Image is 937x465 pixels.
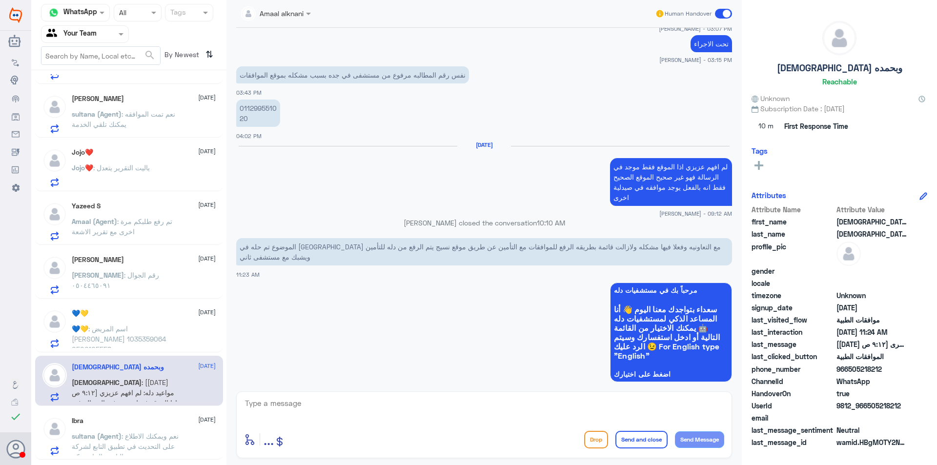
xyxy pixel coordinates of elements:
img: defaultAdmin.png [42,202,67,226]
span: First Response Time [784,121,848,131]
div: Tags [169,7,186,20]
img: defaultAdmin.png [823,21,856,55]
span: profile_pic [752,242,835,264]
span: Unknown [752,93,790,103]
span: null [836,266,907,276]
span: [DATE] [198,201,216,209]
button: Avatar [6,440,25,458]
span: [PERSON_NAME] - 03:15 PM [659,56,732,64]
span: sultana (Agent) [72,432,122,440]
span: [DEMOGRAPHIC_DATA] [72,378,142,386]
span: last_clicked_button [752,351,835,362]
img: yourTeam.svg [46,27,61,41]
span: مرحباً بك في مستشفيات دله [614,286,728,294]
img: defaultAdmin.png [836,242,861,266]
span: signup_date [752,303,835,313]
span: [PERSON_NAME] - 09:12 AM [659,209,732,218]
span: gender [752,266,835,276]
h5: سبحان الله وبحمده [72,363,164,371]
button: search [144,47,156,63]
h6: Reachable [822,77,857,86]
img: whatsapp.png [46,5,61,20]
p: 13/8/2025, 9:12 AM [610,158,732,206]
p: 12/8/2025, 3:15 PM [691,35,732,52]
img: defaultAdmin.png [42,95,67,119]
span: search [144,49,156,61]
span: last_interaction [752,327,835,337]
span: UserId [752,401,835,411]
span: 9812_966505218212 [836,401,907,411]
input: Search by Name, Local etc… [41,47,160,64]
span: last_message_id [752,437,835,447]
span: null [836,413,907,423]
span: 10 m [752,118,781,135]
span: : ياليت التقرير يتعدل [93,163,150,172]
span: 2025-08-13T08:24:50.393Z [836,327,907,337]
span: [PERSON_NAME] [72,271,124,279]
span: Unknown [836,290,907,301]
h6: Attributes [752,191,786,200]
h5: [DEMOGRAPHIC_DATA] وبحمده [777,62,902,74]
button: ... [264,428,274,450]
span: ChannelId [752,376,835,386]
span: سعداء بتواجدك معنا اليوم 👋 أنا المساعد الذكي لمستشفيات دله 🤖 يمكنك الاختيار من القائمة التالية أو... [614,304,728,360]
span: [DATE] [198,147,216,156]
img: defaultAdmin.png [42,148,67,173]
span: locale [752,278,835,288]
span: [PERSON_NAME] - 03:07 PM [659,24,732,33]
span: 04:02 PM [236,133,262,139]
span: : تم رفع طلبكم مرة اخرى مع تقرير الاشعة [72,217,172,236]
span: ... [264,430,274,448]
img: defaultAdmin.png [42,417,67,441]
span: [DATE] [198,93,216,102]
h5: ندى خياط [72,95,124,103]
p: [PERSON_NAME] closed the conversation [236,218,732,228]
span: first_name [752,217,835,227]
span: [DATE] [198,254,216,263]
span: email [752,413,835,423]
span: الموافقات الطبية [836,351,907,362]
span: 💙💛 [72,324,88,333]
span: : نعم ويمكنك الاطلاع على التحديث في تطبيق التابع لشركة التامين الخاص بكم [72,432,179,461]
span: 966505218212 [836,364,907,374]
span: last_visited_flow [752,315,835,325]
span: 03:43 PM [236,89,262,96]
h5: Jojo❤️ [72,148,93,157]
span: 2 [836,376,907,386]
span: last_name [752,229,835,239]
span: Attribute Value [836,204,907,215]
i: check [10,411,21,423]
span: 11:23 AM [236,271,260,278]
span: wamid.HBgMOTY2NTA1MjE4MjEyFQIAEhggNEIyMkU4NjYzRDI4QUEwQTdFNUZGRjJBNzE2RDgyOUQA [836,437,907,447]
h5: 💙💛 [72,309,88,318]
span: HandoverOn [752,388,835,399]
span: سبحان [836,217,907,227]
p: 13/8/2025, 11:23 AM [236,238,732,265]
span: : اسم المريض [PERSON_NAME] 1035359064 0506105558 [72,324,166,353]
h5: Ibra [72,417,83,425]
span: last_message [752,339,835,349]
h5: Ibrahim A Abdalla [72,256,124,264]
span: Attribute Name [752,204,835,215]
span: phone_number [752,364,835,374]
span: By Newest [161,46,202,66]
img: defaultAdmin.png [42,256,67,280]
h6: Tags [752,146,768,155]
p: 12/8/2025, 4:02 PM [236,100,280,127]
button: Send Message [675,431,724,448]
span: true [836,388,907,399]
span: 10:10 AM [537,219,565,227]
img: defaultAdmin.png [42,309,67,334]
span: Human Handover [665,9,712,18]
img: defaultAdmin.png [42,363,67,387]
span: Jojo❤️ [72,163,93,172]
img: Widebot Logo [9,7,22,23]
button: Drop [584,431,608,448]
span: : نعم تمت الموافقه يمكنك تلقي الخدمة [72,110,175,128]
span: timezone [752,290,835,301]
i: ⇅ [205,46,213,62]
span: null [836,278,907,288]
h6: [DATE] [457,142,511,148]
span: last_message_sentiment [752,425,835,435]
span: [DATE] [198,308,216,317]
